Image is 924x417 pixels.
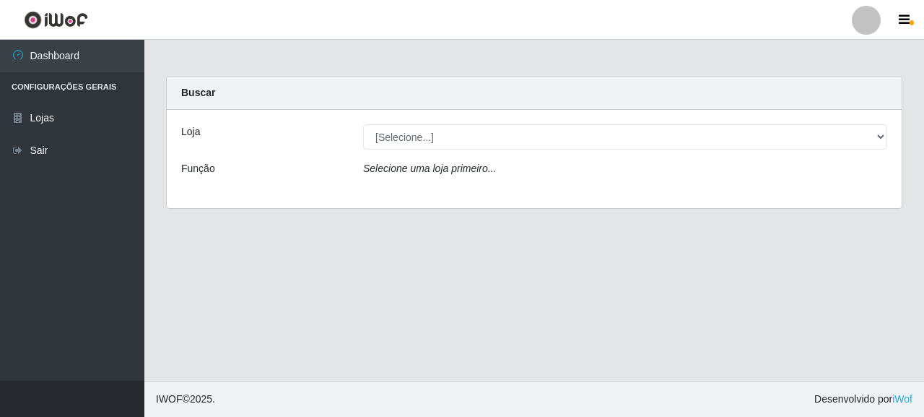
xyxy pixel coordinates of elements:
label: Função [181,161,215,176]
span: Desenvolvido por [814,392,912,407]
strong: Buscar [181,87,215,98]
i: Selecione uma loja primeiro... [363,163,496,174]
span: © 2025 . [156,392,215,407]
label: Loja [181,124,200,139]
a: iWof [892,393,912,405]
img: CoreUI Logo [24,11,88,29]
span: IWOF [156,393,183,405]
